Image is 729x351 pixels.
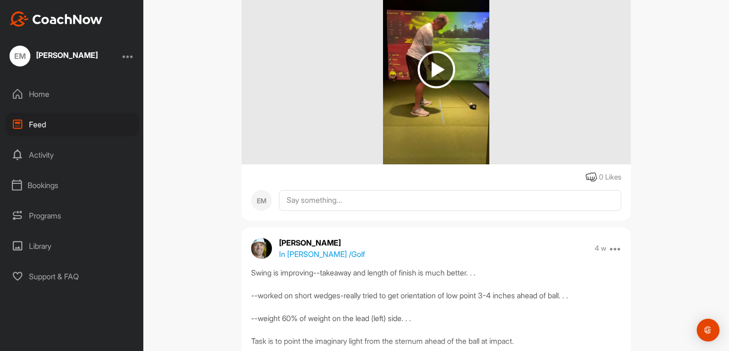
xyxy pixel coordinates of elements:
[9,46,30,66] div: EM
[5,204,139,228] div: Programs
[5,82,139,106] div: Home
[251,190,272,211] div: EM
[279,237,365,248] p: [PERSON_NAME]
[5,173,139,197] div: Bookings
[5,234,139,258] div: Library
[418,51,455,88] img: play
[5,113,139,136] div: Feed
[9,11,103,27] img: CoachNow
[251,238,272,259] img: avatar
[697,319,720,342] div: Open Intercom Messenger
[599,172,621,183] div: 0 Likes
[5,265,139,288] div: Support & FAQ
[36,51,98,59] div: [PERSON_NAME]
[595,244,607,253] p: 4 w
[279,248,365,260] p: In [PERSON_NAME] / Golf
[5,143,139,167] div: Activity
